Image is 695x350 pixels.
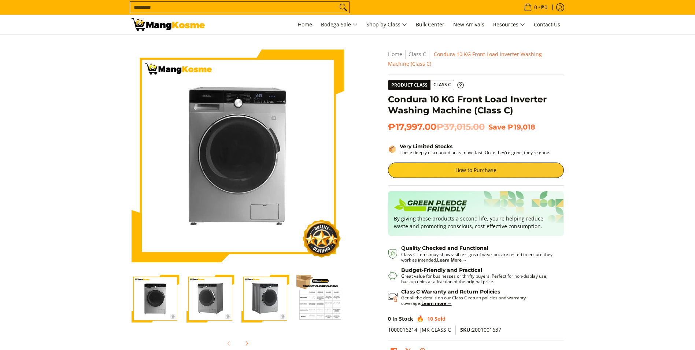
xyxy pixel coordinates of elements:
span: 0 [388,315,391,322]
a: Bulk Center [412,15,448,34]
span: ₱17,997.00 [388,121,485,132]
span: Bodega Sale [321,20,358,29]
p: Great value for businesses or thrifty buyers. Perfect for non-display use, backup units at a frac... [401,273,557,284]
strong: Quality Checked and Functional [401,245,488,251]
strong: Budget-Friendly and Practical [401,267,482,273]
a: Shop by Class [363,15,411,34]
span: Sold [435,315,446,322]
a: Home [388,51,402,58]
strong: Very Limited Stocks [400,143,452,150]
span: Shop by Class [366,20,407,29]
span: Condura 10 KG Front Load Inverter Washing Machine (Class C) [388,51,542,67]
img: Condura 10 KG Front Load Inverter Washing Machine (Class C) [132,50,344,262]
a: Home [294,15,316,34]
a: Learn More → [437,257,467,263]
img: Condura 10 KG Front Load Inverter Washing Machine (Class C)-4 [296,275,344,322]
img: Condura 10 KG Front Load Inverter Washing Machine (Class C)-2 [186,275,234,322]
nav: Breadcrumbs [388,50,564,69]
button: Search [337,2,349,13]
img: Condura 10 KG Front Load Inverter Washing Machine (Class C)-1 [132,275,179,322]
p: By giving these products a second life, you’re helping reduce waste and promoting conscious, cost... [394,215,558,230]
span: Contact Us [534,21,560,28]
strong: Class C Warranty and Return Policies [401,288,500,295]
del: ₱37,015.00 [436,121,485,132]
span: Bulk Center [416,21,444,28]
span: 10 [427,315,433,322]
span: Save [488,123,506,131]
h1: Condura 10 KG Front Load Inverter Washing Machine (Class C) [388,94,564,116]
span: Resources [493,20,525,29]
a: Product Class Class C [388,80,464,90]
span: • [522,3,550,11]
span: 0 [533,5,538,10]
a: Resources [489,15,529,34]
img: Badge sustainability green pledge friendly [394,197,467,215]
span: SKU: [460,326,472,333]
span: Home [298,21,312,28]
span: New Arrivals [453,21,484,28]
a: How to Purchase [388,163,564,178]
p: These deeply discounted units move fast. Once they’re gone, they’re gone. [400,150,550,155]
p: Class C items may show visible signs of wear but are tested to ensure they work as intended. [401,252,557,263]
a: New Arrivals [450,15,488,34]
p: Get all the details on our Class C return policies and warranty coverage. [401,295,557,306]
span: ₱19,018 [507,123,535,131]
span: In Stock [392,315,413,322]
span: ₱0 [540,5,548,10]
nav: Main Menu [212,15,564,34]
img: Condura 10 KG Front Load Inverter Washing Machine (Class C)-3 [241,275,289,322]
span: 1000016214 |MK CLASS C [388,326,451,333]
span: 2001001637 [460,326,501,333]
a: Bodega Sale [317,15,361,34]
a: Contact Us [530,15,564,34]
a: Learn more → [421,300,452,306]
img: Condura 8.5KG Front-Load Inverter Washing Machine l Mang Kosme [132,18,205,31]
span: Class C [430,80,454,90]
span: Product Class [388,80,430,90]
a: Class C [409,51,426,58]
